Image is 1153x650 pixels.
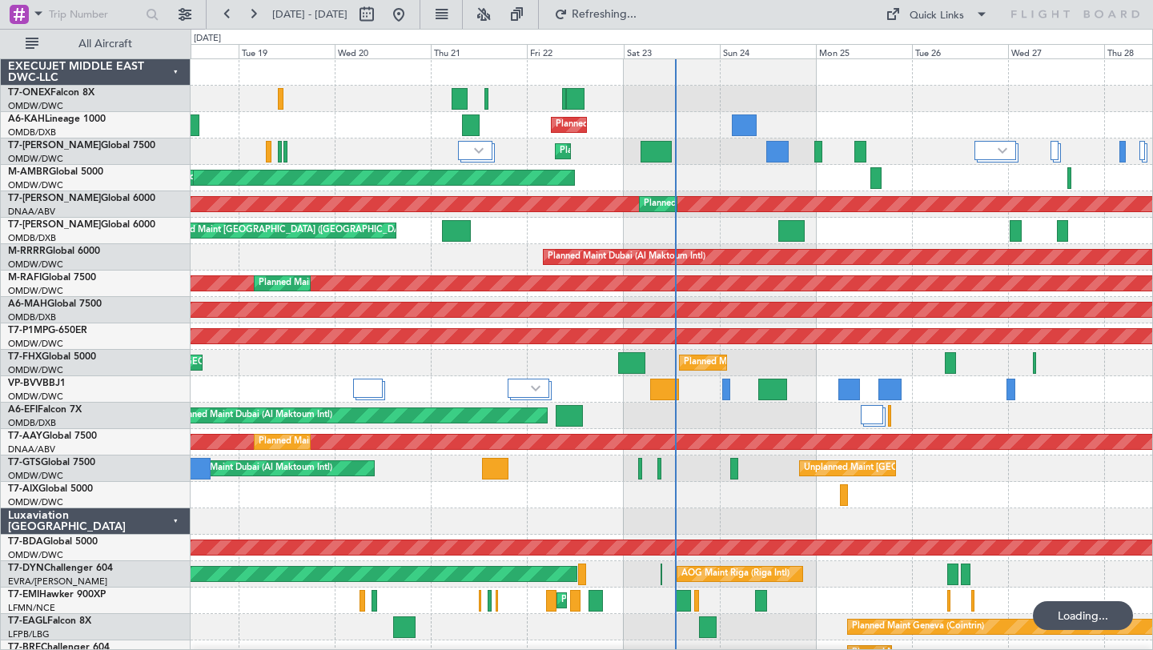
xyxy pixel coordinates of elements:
a: OMDW/DWC [8,100,63,112]
a: A6-EFIFalcon 7X [8,405,82,415]
a: T7-[PERSON_NAME]Global 6000 [8,194,155,203]
span: T7-[PERSON_NAME] [8,194,101,203]
a: M-RRRRGlobal 6000 [8,247,100,256]
a: OMDB/DXB [8,126,56,138]
img: arrow-gray.svg [531,385,540,391]
a: OMDB/DXB [8,311,56,323]
span: VP-BVV [8,379,42,388]
div: Planned Maint Dubai (Al Maktoum Intl) [259,430,416,454]
div: AOG Maint Riga (Riga Intl) [681,562,789,586]
div: Planned Maint Dubai (Al Maktoum Intl) [644,192,801,216]
a: T7-BDAGlobal 5000 [8,537,98,547]
div: Planned Maint Dubai (Al Maktoum Intl) [175,403,332,427]
a: T7-AAYGlobal 7500 [8,431,97,441]
div: Planned Maint [GEOGRAPHIC_DATA] ([GEOGRAPHIC_DATA]) [684,351,936,375]
div: [DATE] [194,32,221,46]
a: OMDW/DWC [8,179,63,191]
a: OMDB/DXB [8,232,56,244]
div: Planned Maint Dubai (Al Maktoum Intl) [259,271,416,295]
span: A6-MAH [8,299,47,309]
span: Refreshing... [571,9,638,20]
button: All Aircraft [18,31,174,57]
div: Sat 23 [624,44,720,58]
a: OMDW/DWC [8,259,63,271]
span: T7-ONEX [8,88,50,98]
span: All Aircraft [42,38,169,50]
span: M-RRRR [8,247,46,256]
div: Planned Maint Geneva (Cointrin) [852,615,984,639]
span: T7-EAGL [8,616,47,626]
a: T7-DYNChallenger 604 [8,564,113,573]
img: arrow-gray.svg [474,147,484,154]
div: Sun 24 [720,44,816,58]
a: T7-[PERSON_NAME]Global 7500 [8,141,155,150]
a: T7-EAGLFalcon 8X [8,616,91,626]
a: T7-AIXGlobal 5000 [8,484,93,494]
a: M-RAFIGlobal 7500 [8,273,96,283]
a: A6-MAHGlobal 7500 [8,299,102,309]
div: Planned Maint Dubai (Al Maktoum Intl) [560,139,717,163]
a: A6-KAHLineage 1000 [8,114,106,124]
a: M-AMBRGlobal 5000 [8,167,103,177]
a: OMDW/DWC [8,153,63,165]
span: M-RAFI [8,273,42,283]
a: T7-ONEXFalcon 8X [8,88,94,98]
span: T7-DYN [8,564,44,573]
span: T7-[PERSON_NAME] [8,141,101,150]
span: T7-P1MP [8,326,48,335]
span: T7-BDA [8,537,43,547]
img: arrow-gray.svg [998,147,1007,154]
a: LFPB/LBG [8,628,50,640]
span: A6-KAH [8,114,45,124]
a: OMDW/DWC [8,338,63,350]
a: OMDW/DWC [8,496,63,508]
div: Thu 21 [431,44,527,58]
a: T7-[PERSON_NAME]Global 6000 [8,220,155,230]
span: T7-GTS [8,458,41,467]
a: DNAA/ABV [8,206,55,218]
button: Quick Links [878,2,996,27]
span: T7-FHX [8,352,42,362]
div: Tue 19 [239,44,335,58]
a: OMDW/DWC [8,470,63,482]
span: A6-EFI [8,405,38,415]
div: Planned Maint Dubai (Al Maktoum Intl) [548,245,705,269]
div: Unplanned Maint [GEOGRAPHIC_DATA] (Seletar) [804,456,1003,480]
div: Fri 22 [527,44,623,58]
button: Refreshing... [547,2,643,27]
span: M-AMBR [8,167,49,177]
div: Tue 26 [912,44,1008,58]
a: OMDW/DWC [8,285,63,297]
a: T7-FHXGlobal 5000 [8,352,96,362]
a: VP-BVVBBJ1 [8,379,66,388]
span: T7-[PERSON_NAME] [8,220,101,230]
a: T7-EMIHawker 900XP [8,590,106,600]
div: Loading... [1033,601,1133,630]
div: Planned Maint Dubai (Al Maktoum Intl) [175,456,332,480]
span: T7-AAY [8,431,42,441]
a: T7-GTSGlobal 7500 [8,458,95,467]
span: T7-EMI [8,590,39,600]
a: DNAA/ABV [8,443,55,455]
div: Planned Maint [PERSON_NAME] [561,588,695,612]
span: [DATE] - [DATE] [272,7,348,22]
a: OMDB/DXB [8,417,56,429]
span: T7-AIX [8,484,38,494]
a: EVRA/[PERSON_NAME] [8,576,107,588]
div: Wed 20 [335,44,431,58]
div: Quick Links [910,8,964,24]
a: T7-P1MPG-650ER [8,326,87,335]
div: Planned Maint Dubai (Al Maktoum Intl) [556,113,713,137]
a: LFMN/NCE [8,602,55,614]
div: Mon 25 [816,44,912,58]
a: OMDW/DWC [8,549,63,561]
a: OMDW/DWC [8,391,63,403]
div: Wed 27 [1008,44,1104,58]
div: Planned Maint [GEOGRAPHIC_DATA] ([GEOGRAPHIC_DATA] Intl) [163,219,430,243]
input: Trip Number [49,2,141,26]
a: OMDW/DWC [8,364,63,376]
